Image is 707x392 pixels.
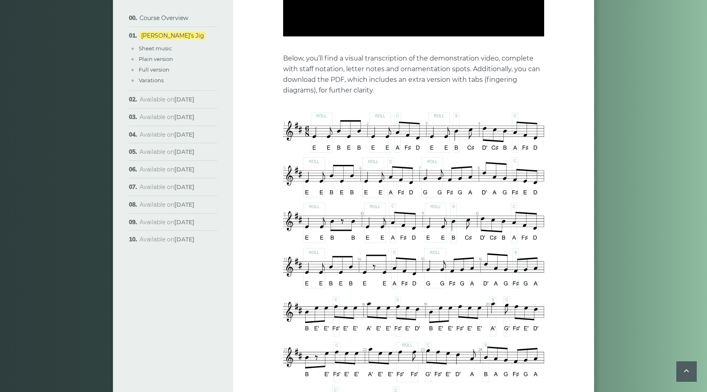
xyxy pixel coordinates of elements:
span: Available on [140,236,194,243]
a: Course Overview [140,14,188,22]
strong: [DATE] [174,236,194,243]
strong: [DATE] [174,166,194,173]
strong: [DATE] [174,148,194,155]
a: Sheet music [139,45,172,52]
strong: [DATE] [174,96,194,103]
span: Available on [140,201,194,208]
a: [PERSON_NAME]’s Jig [140,32,206,39]
a: Full version [139,66,169,73]
span: Available on [140,183,194,191]
span: Available on [140,166,194,173]
a: Plain version [139,56,173,62]
a: Varations [139,77,164,83]
strong: [DATE] [174,183,194,191]
span: Available on [140,219,194,226]
strong: [DATE] [174,131,194,138]
span: Available on [140,96,194,103]
strong: [DATE] [174,219,194,226]
span: Available on [140,131,194,138]
strong: [DATE] [174,201,194,208]
strong: [DATE] [174,113,194,121]
span: Available on [140,148,194,155]
p: Below, you’ll find a visual transcription of the demonstration video, complete with staff notatio... [283,53,544,96]
span: Available on [140,113,194,121]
